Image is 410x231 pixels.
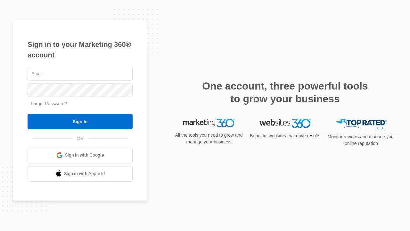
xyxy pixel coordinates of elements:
[31,101,67,106] a: Forgot Password?
[72,135,88,142] span: OR
[183,119,234,128] img: Marketing 360
[249,133,321,139] p: Beautiful websites that drive results
[64,170,105,177] span: Sign in with Apple Id
[28,166,133,182] a: Sign in with Apple Id
[325,133,397,147] p: Monitor reviews and manage your online reputation
[28,114,133,129] input: Sign In
[28,67,133,81] input: Email
[336,119,387,129] img: Top Rated Local
[65,152,104,158] span: Sign in with Google
[28,148,133,163] a: Sign in with Google
[259,119,311,128] img: Websites 360
[200,80,370,105] h2: One account, three powerful tools to grow your business
[28,39,133,60] h1: Sign in to your Marketing 360® account
[173,132,245,145] p: All the tools you need to grow and manage your business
